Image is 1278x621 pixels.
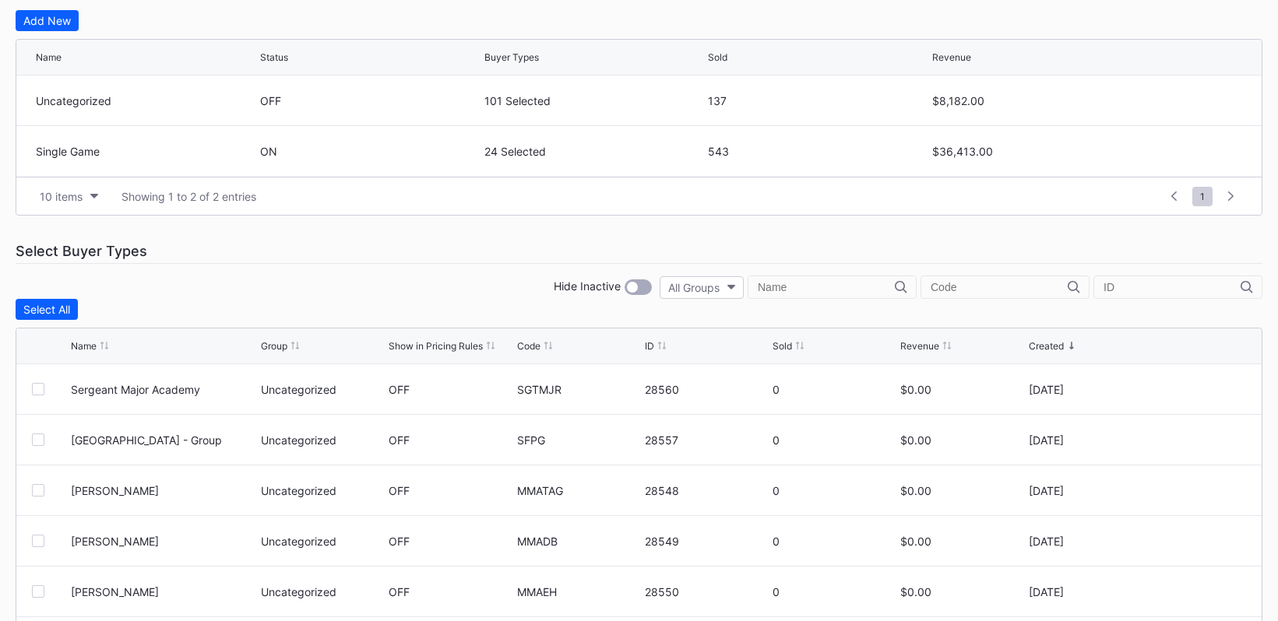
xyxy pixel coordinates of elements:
div: Revenue [900,340,939,352]
div: Single Game [36,145,256,158]
div: 28557 [645,433,769,447]
div: [DATE] [1029,484,1153,497]
div: [DATE] [1029,585,1153,598]
div: [PERSON_NAME] [71,585,257,598]
div: OFF [389,585,410,598]
div: Uncategorized [261,535,385,548]
div: MMATAG [517,484,641,497]
button: All Groups [660,276,744,299]
div: [PERSON_NAME] [71,484,257,497]
div: Sold [708,51,727,63]
div: SFPG [517,433,641,447]
div: 24 Selected [484,145,705,158]
div: Sold [773,340,792,352]
div: [GEOGRAPHIC_DATA] - Group [71,433,257,447]
div: 0 [773,383,896,396]
div: Select All [23,303,70,316]
input: Name [758,281,895,293]
div: $0.00 [900,484,1024,497]
div: Showing 1 to 2 of 2 entries [121,190,256,203]
div: $0.00 [900,585,1024,598]
div: 543 [708,145,928,158]
div: OFF [389,433,410,447]
div: Name [71,340,97,352]
div: [DATE] [1029,535,1153,548]
div: All Groups [668,281,720,294]
div: [DATE] [1029,433,1153,447]
div: $0.00 [900,383,1024,396]
button: 10 items [32,186,106,207]
div: Uncategorized [261,484,385,497]
div: $0.00 [900,535,1024,548]
div: 0 [773,535,896,548]
div: 28549 [645,535,769,548]
button: Select All [16,299,78,320]
div: 101 Selected [484,94,705,107]
div: Uncategorized [261,585,385,598]
div: OFF [389,535,410,548]
div: 137 [708,94,928,107]
div: 28548 [645,484,769,497]
div: $36,413.00 [932,145,1153,158]
div: $0.00 [900,433,1024,447]
div: 0 [773,484,896,497]
div: OFF [389,383,410,396]
div: Uncategorized [36,94,256,107]
div: Uncategorized [261,383,385,396]
div: 0 [773,585,896,598]
span: 1 [1192,187,1213,206]
input: Code [931,281,1068,293]
div: Created [1029,340,1064,352]
div: $8,182.00 [932,94,1153,107]
div: [PERSON_NAME] [71,535,257,548]
div: Code [517,340,540,352]
div: MMADB [517,535,641,548]
input: ID [1104,281,1241,293]
div: ID [645,340,654,352]
div: MMAEH [517,585,641,598]
div: Name [36,51,62,63]
div: SGTMJR [517,383,641,396]
div: Select Buyer Types [16,239,1262,264]
div: Group [261,340,287,352]
div: Add New [23,14,71,27]
div: Sergeant Major Academy [71,383,257,396]
div: 10 items [40,190,83,203]
div: Uncategorized [261,433,385,447]
div: 0 [773,433,896,447]
div: [DATE] [1029,383,1153,396]
div: ON [260,145,481,158]
div: Hide Inactive [554,279,621,295]
div: Show in Pricing Rules [389,340,483,352]
div: OFF [389,484,410,497]
div: OFF [260,94,481,107]
div: Buyer Types [484,51,539,63]
div: 28550 [645,585,769,598]
div: Status [260,51,288,63]
button: Add New [16,10,79,31]
div: Revenue [932,51,971,63]
div: 28560 [645,383,769,396]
